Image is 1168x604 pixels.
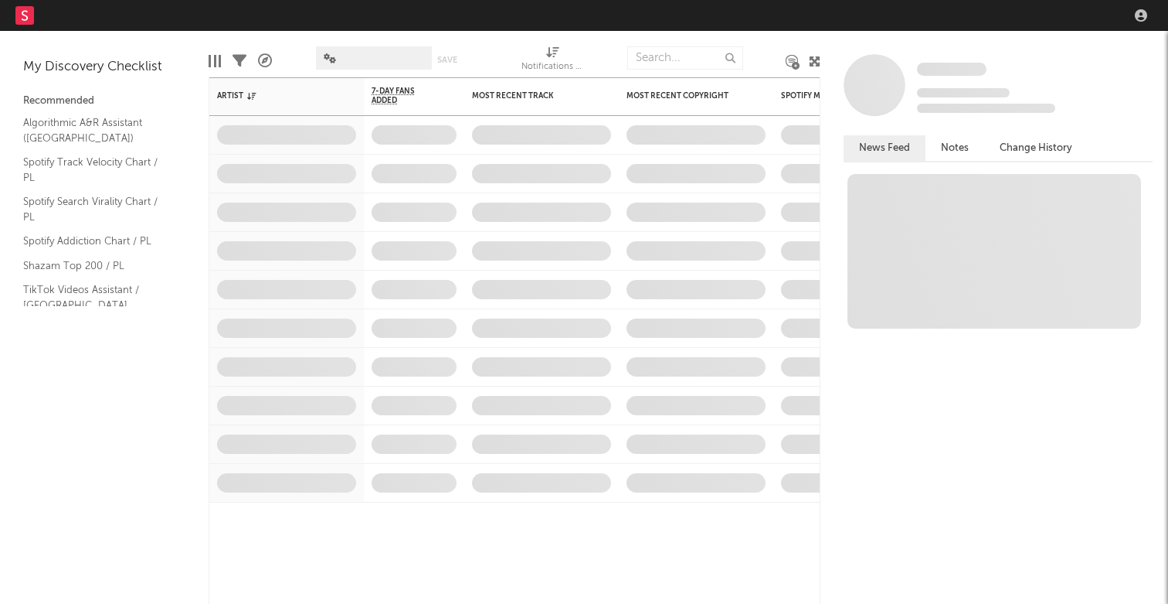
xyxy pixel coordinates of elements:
span: 7-Day Fans Added [372,87,433,105]
div: Most Recent Copyright [626,91,742,101]
span: 0 fans last week [917,104,1055,113]
button: Change History [984,135,1088,161]
div: Edit Columns [209,39,221,84]
div: A&R Pipeline [258,39,272,84]
div: Recommended [23,92,185,111]
button: Save [437,56,457,64]
input: Search... [627,46,743,70]
a: Spotify Track Velocity Chart / PL [23,154,170,186]
span: Some Artist [917,63,986,76]
div: Most Recent Track [472,91,588,101]
div: Filters [233,39,246,84]
div: Artist [217,91,333,101]
span: Tracking Since: [DATE] [917,88,1010,97]
a: Algorithmic A&R Assistant ([GEOGRAPHIC_DATA]) [23,114,170,146]
button: News Feed [844,135,925,161]
a: Some Artist [917,62,986,77]
a: Spotify Addiction Chart / PL [23,233,170,250]
div: Notifications (Artist) [521,58,583,77]
a: Shazam Top 200 / PL [23,258,170,275]
a: TikTok Videos Assistant / [GEOGRAPHIC_DATA] [23,282,170,313]
a: Spotify Search Virality Chart / PL [23,193,170,225]
div: Notifications (Artist) [521,39,583,84]
button: Notes [925,135,984,161]
div: My Discovery Checklist [23,58,185,77]
div: Spotify Monthly Listeners [781,91,897,101]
